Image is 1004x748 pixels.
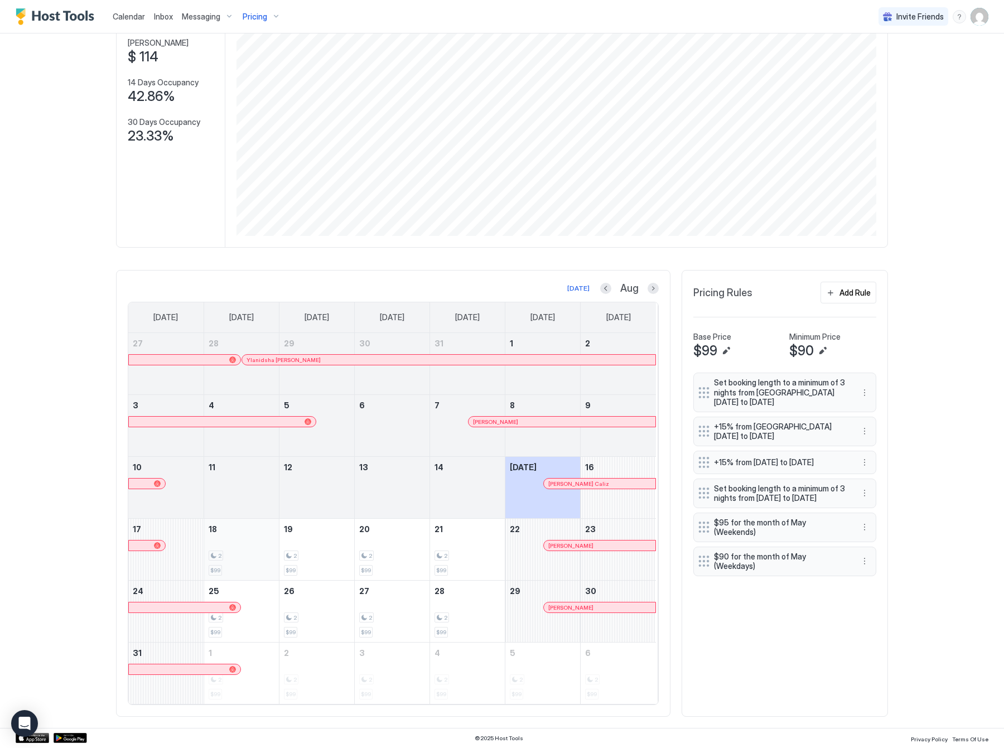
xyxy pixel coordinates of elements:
[284,462,292,472] span: 12
[128,457,204,477] a: August 10, 2025
[279,580,354,642] td: August 26, 2025
[566,282,591,295] button: [DATE]
[128,394,204,456] td: August 3, 2025
[128,518,204,580] td: August 17, 2025
[16,8,99,25] a: Host Tools Logo
[355,643,429,663] a: September 3, 2025
[858,424,871,438] div: menu
[355,457,429,477] a: August 13, 2025
[153,312,178,322] span: [DATE]
[133,400,138,410] span: 3
[505,642,581,704] td: September 5, 2025
[585,586,596,596] span: 30
[279,581,354,601] a: August 26, 2025
[896,12,944,22] span: Invite Friends
[128,642,204,704] td: August 31, 2025
[218,302,265,332] a: Monday
[435,648,440,658] span: 4
[581,518,656,580] td: August 23, 2025
[455,312,480,322] span: [DATE]
[505,456,581,518] td: August 15, 2025
[354,580,429,642] td: August 27, 2025
[693,287,752,300] span: Pricing Rules
[548,604,651,611] div: [PERSON_NAME]
[11,710,38,737] div: Open Intercom Messenger
[473,418,651,426] div: [PERSON_NAME]
[284,524,293,534] span: 19
[505,394,581,456] td: August 8, 2025
[128,395,204,416] a: August 3, 2025
[209,524,217,534] span: 18
[505,333,581,395] td: August 1, 2025
[305,312,329,322] span: [DATE]
[858,520,871,534] button: More options
[435,400,440,410] span: 7
[720,344,733,358] button: Edit
[54,733,87,743] a: Google Play Store
[714,378,847,407] span: Set booking length to a minimum of 3 nights from [GEOGRAPHIC_DATA][DATE] to [DATE]
[354,642,429,704] td: September 3, 2025
[430,643,505,663] a: September 4, 2025
[952,732,988,744] a: Terms Of Use
[229,312,254,322] span: [DATE]
[128,456,204,518] td: August 10, 2025
[475,735,523,742] span: © 2025 Host Tools
[510,524,520,534] span: 22
[359,462,368,472] span: 13
[585,462,594,472] span: 16
[430,456,505,518] td: August 14, 2025
[714,422,847,441] span: +15% from [GEOGRAPHIC_DATA][DATE] to [DATE]
[154,11,173,22] a: Inbox
[789,332,841,342] span: Minimum Price
[284,586,295,596] span: 26
[279,333,354,354] a: July 29, 2025
[519,302,566,332] a: Friday
[430,457,505,477] a: August 14, 2025
[858,486,871,500] div: menu
[505,395,580,416] a: August 8, 2025
[548,542,593,549] span: [PERSON_NAME]
[510,648,515,658] span: 5
[585,339,590,348] span: 2
[128,117,200,127] span: 30 Days Occupancy
[606,312,631,322] span: [DATE]
[789,342,814,359] span: $90
[585,648,591,658] span: 6
[911,732,948,744] a: Privacy Policy
[128,643,204,663] a: August 31, 2025
[444,552,447,559] span: 2
[204,333,279,354] a: July 28, 2025
[505,457,580,477] a: August 15, 2025
[567,283,590,293] div: [DATE]
[714,457,847,467] span: +15% from [DATE] to [DATE]
[581,395,656,416] a: August 9, 2025
[435,586,445,596] span: 28
[128,333,204,395] td: July 27, 2025
[286,629,296,636] span: $99
[16,733,49,743] div: App Store
[133,648,142,658] span: 31
[430,394,505,456] td: August 7, 2025
[354,394,429,456] td: August 6, 2025
[154,12,173,21] span: Inbox
[581,394,656,456] td: August 9, 2025
[279,456,354,518] td: August 12, 2025
[293,552,297,559] span: 2
[128,581,204,601] a: August 24, 2025
[128,78,199,88] span: 14 Days Occupancy
[284,400,289,410] span: 5
[204,643,279,663] a: September 1, 2025
[128,38,189,48] span: [PERSON_NAME]
[210,567,220,574] span: $99
[354,518,429,580] td: August 20, 2025
[359,586,369,596] span: 27
[209,648,212,658] span: 1
[430,642,505,704] td: September 4, 2025
[279,394,354,456] td: August 5, 2025
[204,580,279,642] td: August 25, 2025
[359,648,365,658] span: 3
[510,339,513,348] span: 1
[714,484,847,503] span: Set booking length to a minimum of 3 nights from [DATE] to [DATE]
[209,400,214,410] span: 4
